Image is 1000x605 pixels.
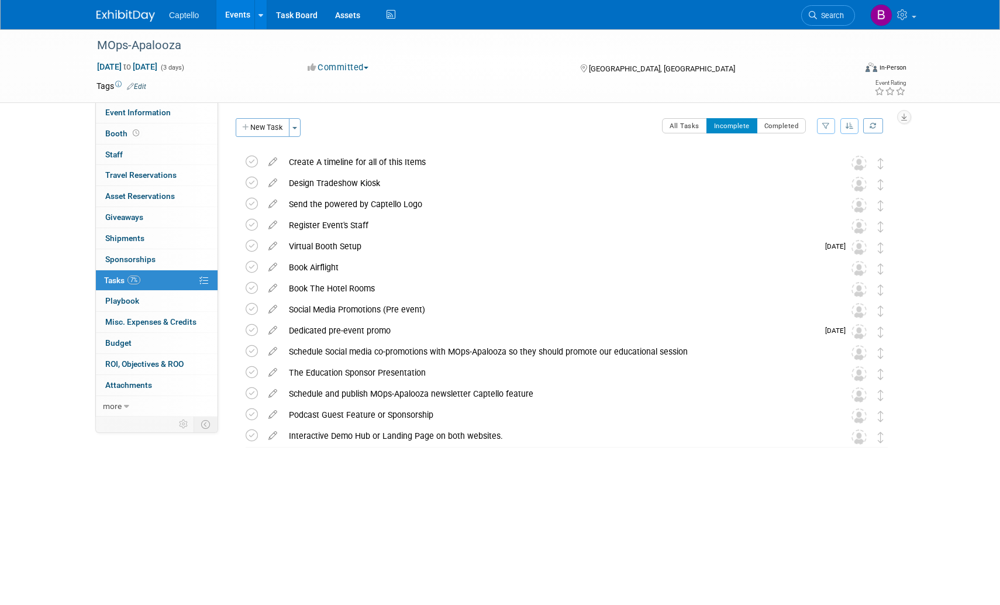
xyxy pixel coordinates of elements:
[263,431,283,441] a: edit
[283,279,828,298] div: Book The Hotel Rooms
[105,150,123,159] span: Staff
[283,300,828,319] div: Social Media Promotions (Pre event)
[283,342,828,362] div: Schedule Social media co-promotions with MOps-Apalooza so they should promote our educational ses...
[283,384,828,404] div: Schedule and publish MOps-Apalooza newsletter Captello feature
[104,276,140,285] span: Tasks
[878,179,884,190] i: Move task
[105,129,142,138] span: Booth
[96,396,218,417] a: more
[263,367,283,378] a: edit
[263,178,283,188] a: edit
[105,338,132,348] span: Budget
[96,333,218,353] a: Budget
[878,369,884,380] i: Move task
[283,215,828,235] div: Register Event's Staff
[851,303,867,318] img: Unassigned
[851,282,867,297] img: Unassigned
[851,387,867,403] img: Unassigned
[878,200,884,211] i: Move task
[105,191,175,201] span: Asset Reservations
[283,426,828,446] div: Interactive Demo Hub or Landing Page on both websites.
[283,152,828,172] div: Create A timeline for all of this Items
[105,108,171,117] span: Event Information
[283,363,828,383] div: The Education Sponsor Presentation
[105,359,184,369] span: ROI, Objectives & ROO
[96,270,218,291] a: Tasks7%
[851,240,867,255] img: Unassigned
[874,80,906,86] div: Event Rating
[786,61,906,78] div: Event Format
[127,276,140,284] span: 7%
[263,304,283,315] a: edit
[878,390,884,401] i: Move task
[851,408,867,424] img: Unassigned
[105,255,156,264] span: Sponsorships
[851,345,867,360] img: Unassigned
[96,102,218,123] a: Event Information
[706,118,757,133] button: Incomplete
[878,284,884,295] i: Move task
[878,242,884,253] i: Move task
[96,61,158,72] span: [DATE] [DATE]
[878,263,884,274] i: Move task
[878,348,884,359] i: Move task
[263,157,283,167] a: edit
[283,173,828,193] div: Design Tradeshow Kiosk
[878,221,884,232] i: Move task
[283,405,828,425] div: Podcast Guest Feature or Sponsorship
[105,317,196,326] span: Misc. Expenses & Credits
[283,236,818,256] div: Virtual Booth Setup
[851,324,867,339] img: Unassigned
[263,389,283,399] a: edit
[801,5,855,26] a: Search
[851,156,867,171] img: Unassigned
[283,257,828,277] div: Book Airflight
[851,261,867,276] img: Unassigned
[863,118,883,133] a: Refresh
[283,194,828,214] div: Send the powered by Captello Logo
[96,375,218,396] a: Attachments
[817,11,844,20] span: Search
[96,186,218,207] a: Asset Reservations
[283,321,818,341] div: Dedicated pre-event promo
[851,219,867,234] img: Unassigned
[851,429,867,445] img: Unassigned
[105,296,139,305] span: Playbook
[825,242,851,250] span: [DATE]
[96,207,218,228] a: Giveaways
[878,411,884,422] i: Move task
[865,63,877,72] img: Format-Inperson.png
[879,63,906,72] div: In-Person
[105,233,144,243] span: Shipments
[878,158,884,169] i: Move task
[263,220,283,231] a: edit
[105,212,143,222] span: Giveaways
[263,199,283,209] a: edit
[263,325,283,336] a: edit
[825,326,851,335] span: [DATE]
[851,198,867,213] img: Unassigned
[878,326,884,338] i: Move task
[194,417,218,432] td: Toggle Event Tabs
[870,4,892,26] img: Brad Froese
[589,64,735,73] span: [GEOGRAPHIC_DATA], [GEOGRAPHIC_DATA]
[236,118,289,137] button: New Task
[304,61,373,74] button: Committed
[96,80,146,92] td: Tags
[93,35,837,56] div: MOps-Apalooza
[757,118,806,133] button: Completed
[105,380,152,390] span: Attachments
[96,145,218,165] a: Staff
[96,10,155,22] img: ExhibitDay
[263,410,283,420] a: edit
[96,228,218,249] a: Shipments
[127,82,146,91] a: Edit
[263,346,283,357] a: edit
[878,432,884,443] i: Move task
[160,64,184,71] span: (3 days)
[122,62,133,71] span: to
[263,262,283,273] a: edit
[174,417,194,432] td: Personalize Event Tab Strip
[851,177,867,192] img: Unassigned
[96,249,218,270] a: Sponsorships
